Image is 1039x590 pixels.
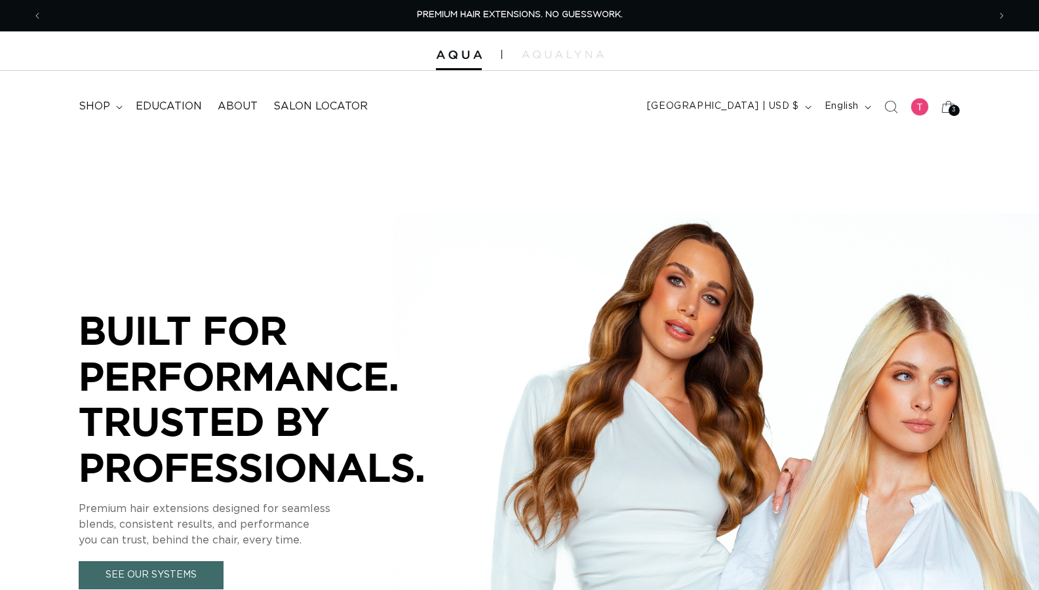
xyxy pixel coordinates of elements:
a: About [210,92,265,121]
span: Salon Locator [273,100,368,113]
p: Premium hair extensions designed for seamless blends, consistent results, and performance you can... [79,501,472,548]
span: 3 [952,105,956,116]
a: Salon Locator [265,92,376,121]
summary: shop [71,92,128,121]
span: [GEOGRAPHIC_DATA] | USD $ [647,100,799,113]
summary: Search [876,92,905,121]
a: See Our Systems [79,561,224,589]
p: BUILT FOR PERFORMANCE. TRUSTED BY PROFESSIONALS. [79,307,472,490]
img: Aqua Hair Extensions [436,50,482,60]
span: Education [136,100,202,113]
span: English [825,100,859,113]
span: PREMIUM HAIR EXTENSIONS. NO GUESSWORK. [417,10,623,19]
button: Next announcement [987,3,1016,28]
span: shop [79,100,110,113]
a: Education [128,92,210,121]
img: aqualyna.com [522,50,604,58]
button: [GEOGRAPHIC_DATA] | USD $ [639,94,817,119]
button: English [817,94,876,119]
button: Previous announcement [23,3,52,28]
span: About [218,100,258,113]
